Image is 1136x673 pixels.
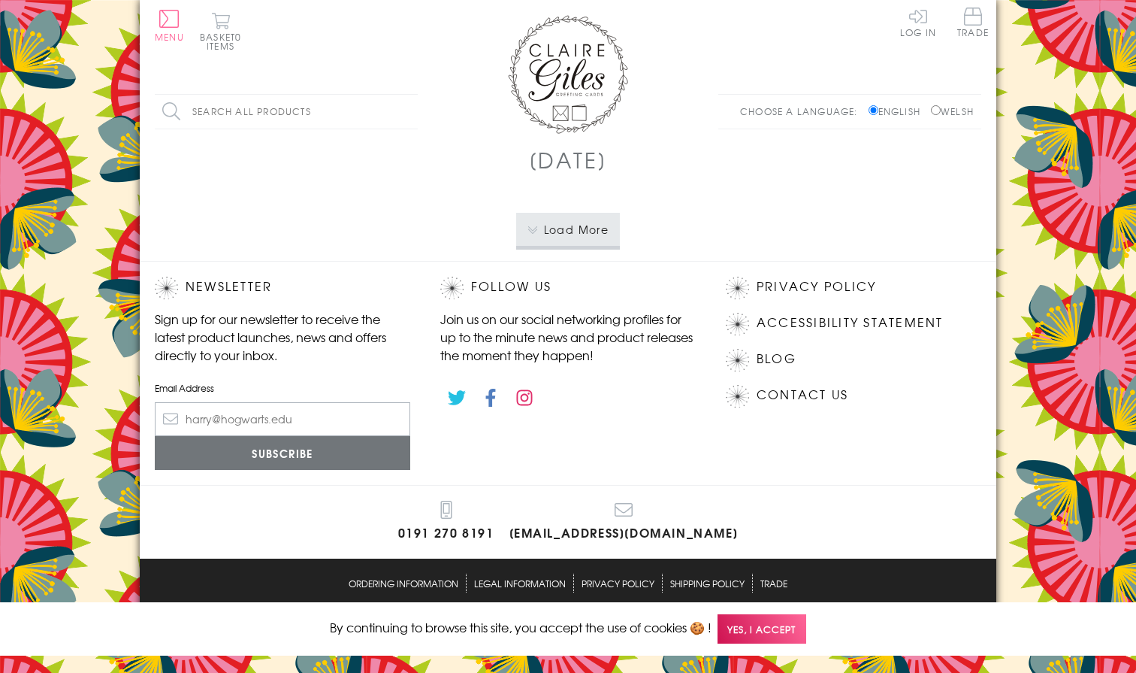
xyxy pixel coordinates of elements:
span: Yes, I accept [718,614,806,644]
a: Ordering Information [349,574,458,593]
a: Log In [900,8,936,37]
a: Shipping Policy [670,574,745,593]
span: 0 items [207,30,241,53]
input: English [869,105,878,115]
p: Join us on our social networking profiles for up to the minute news and product releases the mome... [440,310,696,364]
input: harry@hogwarts.edu [155,402,410,436]
a: Blog [757,349,796,369]
button: Load More [516,213,621,246]
h2: Follow Us [440,277,696,299]
a: Privacy Policy [757,277,876,297]
a: [EMAIL_ADDRESS][DOMAIN_NAME] [509,501,739,544]
a: Legal Information [474,574,566,593]
button: Basket0 items [200,12,241,50]
a: Trade [957,8,989,40]
h2: Newsletter [155,277,410,299]
p: Choose a language: [740,105,866,118]
input: Search all products [155,95,418,129]
a: Trade [760,574,787,593]
span: Menu [155,30,184,44]
a: Privacy Policy [582,574,654,593]
a: Accessibility Statement [757,313,944,333]
input: Subscribe [155,436,410,470]
input: Search [403,95,418,129]
label: Email Address [155,381,410,395]
label: English [869,105,928,118]
button: Menu [155,10,184,41]
input: Welsh [931,105,941,115]
p: Sign up for our newsletter to receive the latest product launches, news and offers directly to yo... [155,310,410,364]
a: 0191 270 8191 [398,501,494,544]
img: Claire Giles Greetings Cards [508,15,628,134]
a: Contact Us [757,385,848,405]
h1: [DATE] [529,144,608,175]
label: Welsh [931,105,974,118]
span: Trade [957,8,989,37]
